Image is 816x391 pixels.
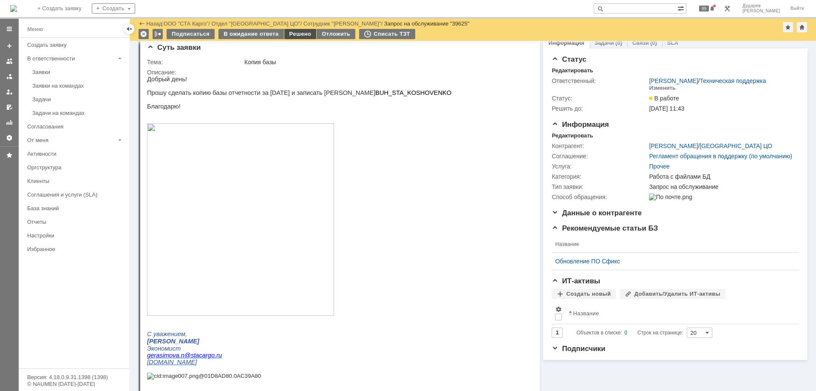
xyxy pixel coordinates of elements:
span: Объектов в списке: [576,330,622,336]
div: 0 [624,328,627,338]
div: Отчеты [27,219,124,225]
a: Мои заявки [3,85,16,99]
a: Отчеты [3,116,16,129]
a: Заявки [29,66,127,79]
div: Создать заявку [27,42,124,48]
div: Соглашения и услуги (SLA) [27,191,124,198]
a: Заявки на командах [3,54,16,68]
div: Контрагент: [552,143,647,149]
div: / [303,20,384,27]
div: Изменить [649,85,676,91]
a: Мои согласования [3,100,16,114]
div: Активности [27,151,124,157]
a: Создать заявку [24,38,127,51]
div: Тема: [147,59,243,66]
div: Запрос на обслуживание "39625" [384,20,470,27]
a: База знаний [24,202,127,215]
a: Информация [548,40,584,46]
div: Задачи [32,96,124,103]
th: Название [552,236,792,253]
div: Клиенты [27,178,124,184]
div: Скрыть меню [124,24,134,34]
div: Версия: 4.18.0.9.31.1398 (1398) [27,374,121,380]
div: Заявки [32,69,124,75]
div: Редактировать [552,132,593,139]
a: Перейти в интерфейс администратора [722,3,732,14]
span: @ [37,276,44,283]
span: Рекомендуемые статьи БЗ [552,224,658,232]
a: Оргструктура [24,161,127,174]
div: / [164,20,212,27]
div: | [162,20,163,26]
div: Оргструктура [27,164,124,171]
a: Обновление ПО Сфикс [555,258,789,265]
a: Активности [24,147,127,160]
a: Создать заявку [3,39,16,53]
span: 89 [699,6,709,11]
a: Задачи [595,40,614,46]
span: [PERSON_NAME] [742,9,780,14]
span: ru [69,276,75,283]
div: Согласования [27,123,124,130]
i: Строк на странице: [576,328,683,338]
a: Перейти на домашнюю страницу [10,5,17,12]
a: Регламент обращения в поддержку (по умолчанию) [649,153,792,160]
span: stacargo [44,276,68,283]
span: Данные о контрагенте [552,209,642,217]
div: Работа с файлами БД [649,173,795,180]
a: SLA [667,40,678,46]
a: [PERSON_NAME] [649,77,698,84]
a: Техническая поддержка [700,77,766,84]
th: Название [565,303,792,324]
a: Отдел "[GEOGRAPHIC_DATA] ЦО" [212,20,300,27]
div: Тип заявки: [552,183,647,190]
div: Услуга: [552,163,647,170]
a: Задачи на командах [29,106,127,120]
div: (0) [615,40,622,46]
span: Настройки [555,306,562,313]
div: Категория: [552,173,647,180]
div: Меню [27,24,43,34]
div: / [649,77,766,84]
div: Название [573,310,599,317]
span: Расширенный поиск [677,4,686,12]
a: Клиенты [24,174,127,188]
div: Решить до: [552,105,647,112]
span: . [32,276,34,283]
div: В ответственности [27,55,115,62]
span: . [68,276,69,283]
span: n [34,276,37,283]
div: Соглашение: [552,153,647,160]
div: Создать [92,3,135,14]
div: База знаний [27,205,124,211]
div: Добавить в избранное [783,22,793,32]
div: Ответственный: [552,77,647,84]
div: Редактировать [552,67,593,74]
a: Заявки на командах [29,79,127,92]
div: Избранное [27,246,115,252]
span: Подписчики [552,345,605,353]
div: / [649,143,772,149]
span: Дударев [742,3,780,9]
a: Прочее [649,163,669,170]
a: [GEOGRAPHIC_DATA] ЦО [700,143,772,149]
a: Назад [146,20,162,27]
a: [PERSON_NAME] [649,143,698,149]
a: Настройки [24,229,127,242]
div: Описание: [147,69,529,76]
div: Запрос на обслуживание [649,183,795,190]
div: Сделать домашней страницей [797,22,807,32]
a: Настройки [3,131,16,145]
span: Суть заявки [147,43,201,51]
a: Соглашения и услуги (SLA) [24,188,127,201]
span: В работе [649,95,679,102]
div: Задачи на командах [32,110,124,116]
span: [DATE] 11:43 [649,105,684,112]
div: Копия базы [244,59,527,66]
span: Статус [552,55,586,63]
a: ООО "СТА Карго" [164,20,209,27]
span: BUH_STA_KOSHOVENKO [228,14,304,20]
a: Согласования [24,120,127,133]
div: Статус: [552,95,647,102]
